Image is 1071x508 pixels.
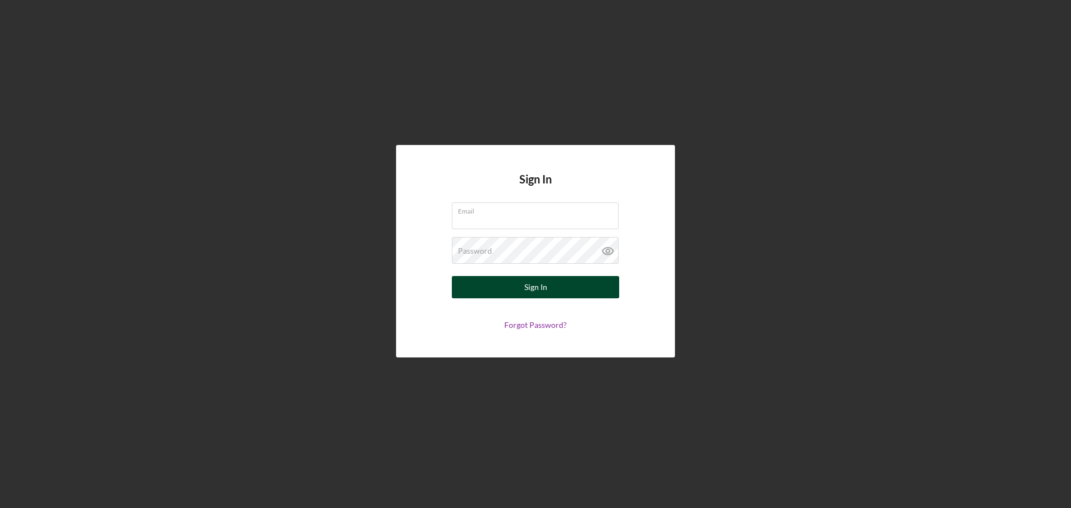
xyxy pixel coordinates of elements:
[458,203,619,215] label: Email
[452,276,619,298] button: Sign In
[519,173,552,202] h4: Sign In
[524,276,547,298] div: Sign In
[504,320,567,330] a: Forgot Password?
[458,246,492,255] label: Password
